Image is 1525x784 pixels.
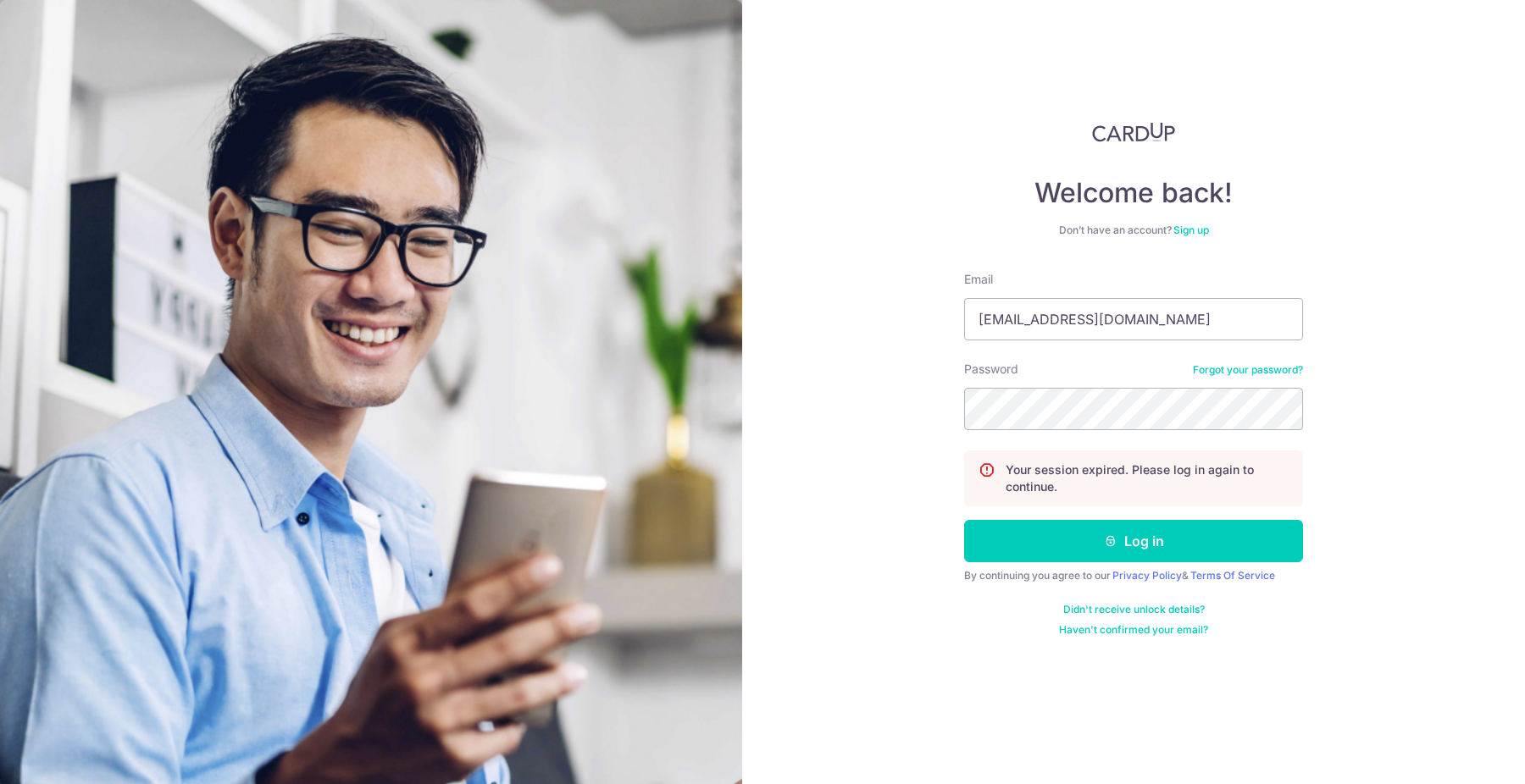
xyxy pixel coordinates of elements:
[964,361,1018,378] label: Password
[1193,363,1303,377] a: Forgot your password?
[964,224,1303,237] div: Don’t have an account?
[964,520,1303,562] button: Log in
[1006,461,1289,495] p: Your session expired. Please log in again to continue.
[1092,122,1175,142] img: CardUp Logo
[1190,569,1275,582] a: Terms Of Service
[964,176,1303,210] h4: Welcome back!
[1173,224,1209,236] a: Sign up
[964,271,993,288] label: Email
[964,298,1303,340] input: Enter your Email
[1063,603,1205,616] a: Didn't receive unlock details?
[1059,623,1208,637] a: Haven't confirmed your email?
[1112,569,1182,582] a: Privacy Policy
[964,569,1303,582] div: By continuing you agree to our &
